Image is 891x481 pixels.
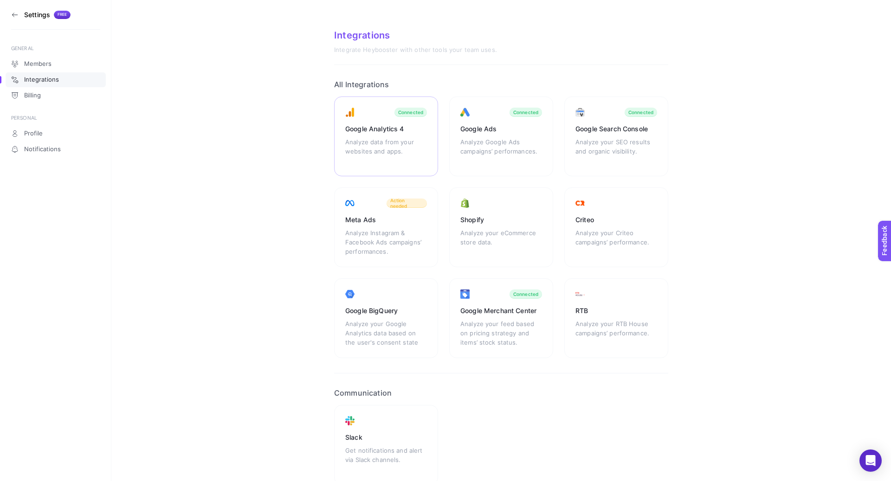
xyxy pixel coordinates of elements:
[345,137,427,165] div: Analyze data from your websites and apps.
[513,109,538,115] div: Connected
[58,13,67,17] span: Free
[628,109,653,115] div: Connected
[398,109,423,115] div: Connected
[859,449,882,472] div: Open Intercom Messenger
[460,215,542,224] div: Shopify
[11,114,100,122] div: PERSONAL
[345,124,427,134] div: Google Analytics 4
[575,215,657,224] div: Criteo
[460,124,542,134] div: Google Ads
[6,88,106,103] a: Billing
[6,142,106,157] a: Notifications
[390,198,423,209] span: Action needed
[24,92,41,99] span: Billing
[345,306,427,315] div: Google BigQuery
[460,228,542,256] div: Analyze your eCommerce store data.
[345,433,427,442] div: Slack
[24,76,59,83] span: Integrations
[345,446,427,474] div: Get notifications and alert via Slack channels.
[11,45,100,52] div: GENERAL
[575,228,657,256] div: Analyze your Criteo campaigns’ performance.
[460,319,542,347] div: Analyze your feed based on pricing strategy and items’ stock status.
[345,215,427,224] div: Meta Ads
[24,146,61,153] span: Notifications
[24,60,52,68] span: Members
[575,319,657,347] div: Analyze your RTB House campaigns’ performance.
[513,291,538,297] div: Connected
[575,124,657,134] div: Google Search Console
[334,46,668,54] div: Integrate Heybooster with other tools your team uses.
[24,11,50,19] h3: Settings
[575,306,657,315] div: RTB
[6,3,35,10] span: Feedback
[345,319,427,347] div: Analyze your Google Analytics data based on the user's consent state
[345,228,427,256] div: Analyze Instagram & Facebook Ads campaigns’ performances.
[575,137,657,165] div: Analyze your SEO results and organic visibility.
[6,126,106,141] a: Profile
[334,30,668,41] div: Integrations
[334,80,668,89] h2: All Integrations
[334,388,668,398] h2: Communication
[24,130,43,137] span: Profile
[460,306,542,315] div: Google Merchant Center
[6,72,106,87] a: Integrations
[460,137,542,165] div: Analyze Google Ads campaigns’ performances.
[6,57,106,71] a: Members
